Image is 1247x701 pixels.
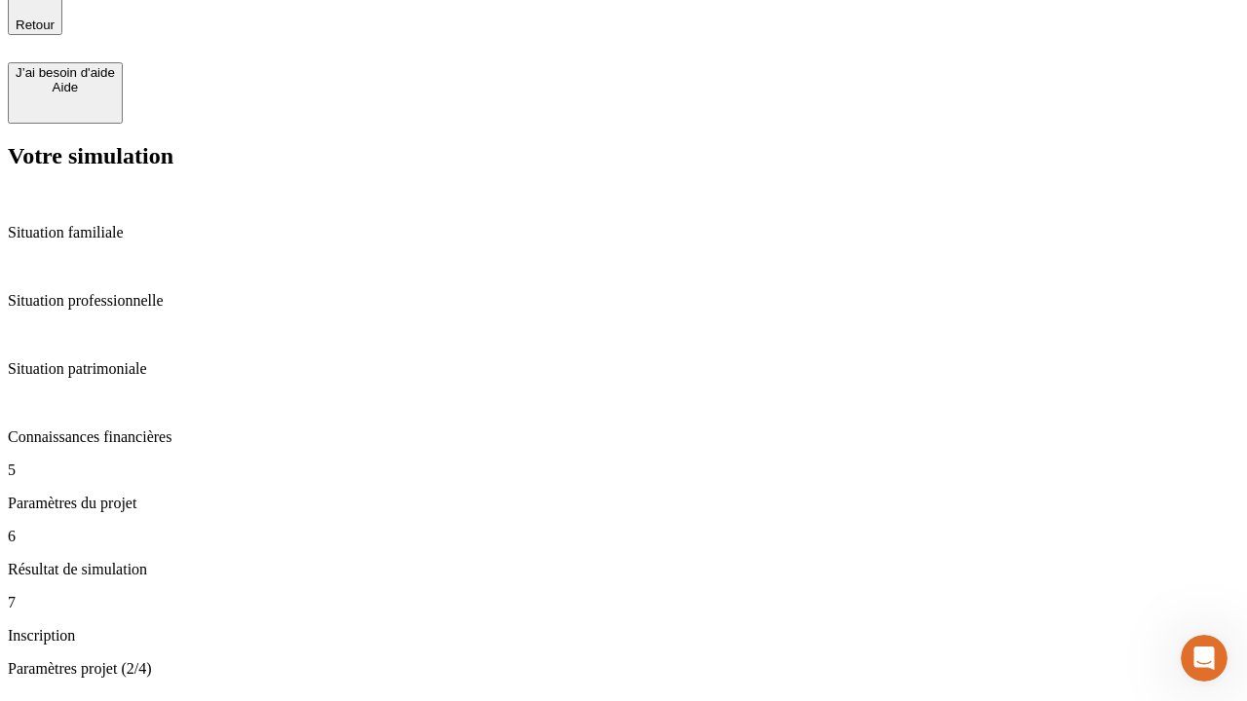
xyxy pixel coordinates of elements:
[16,65,115,80] div: J’ai besoin d'aide
[8,561,1239,578] p: Résultat de simulation
[8,62,123,124] button: J’ai besoin d'aideAide
[16,80,115,94] div: Aide
[8,594,1239,611] p: 7
[8,292,1239,310] p: Situation professionnelle
[16,18,55,32] span: Retour
[8,528,1239,545] p: 6
[8,360,1239,378] p: Situation patrimoniale
[8,428,1239,446] p: Connaissances financières
[8,627,1239,645] p: Inscription
[8,224,1239,241] p: Situation familiale
[8,660,1239,678] p: Paramètres projet (2/4)
[8,143,1239,169] h2: Votre simulation
[8,461,1239,479] p: 5
[8,495,1239,512] p: Paramètres du projet
[1181,635,1228,682] iframe: Intercom live chat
